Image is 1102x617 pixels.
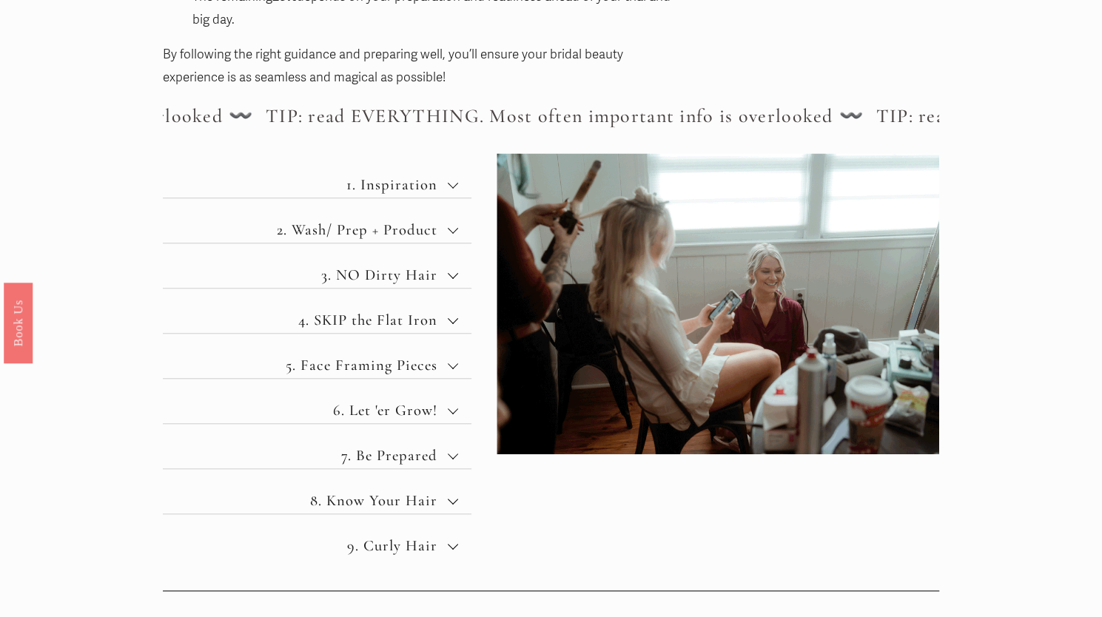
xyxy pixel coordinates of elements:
[163,514,472,559] button: 9. Curly Hair
[163,198,472,243] button: 2. Wash/ Prep + Product
[4,283,33,363] a: Book Us
[198,491,448,510] span: 8. Know Your Hair
[198,446,448,465] span: 7. Be Prepared
[198,356,448,374] span: 5. Face Framing Pieces
[163,424,472,468] button: 7. Be Prepared
[163,469,472,513] button: 8. Know Your Hair
[198,175,448,194] span: 1. Inspiration
[198,536,448,555] span: 9. Curly Hair
[163,243,472,288] button: 3. NO Dirty Hair
[198,266,448,284] span: 3. NO Dirty Hair
[163,289,472,333] button: 4. SKIP the Flat Iron
[198,311,448,329] span: 4. SKIP the Flat Iron
[266,104,833,128] tspan: TIP: read EVERYTHING. Most often important info is overlooked
[163,379,472,423] button: 6. Let 'er Grow!
[163,334,472,378] button: 5. Face Framing Pieces
[198,220,448,239] span: 2. Wash/ Prep + Product
[163,153,472,198] button: 1. Inspiration
[163,44,673,89] p: By following the right guidance and preparing well, you’ll ensure your bridal beauty experience i...
[198,401,448,419] span: 6. Let 'er Grow!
